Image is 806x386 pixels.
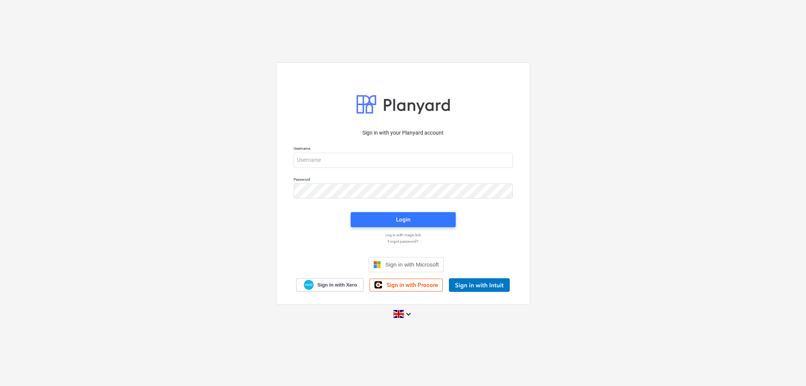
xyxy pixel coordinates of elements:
[290,233,517,237] a: Log in with magic link
[304,280,314,290] img: Xero logo
[294,153,513,168] input: Username
[370,279,443,291] a: Sign in with Procore
[404,310,413,319] i: keyboard_arrow_down
[387,282,438,288] span: Sign in with Procore
[317,282,357,288] span: Sign in with Xero
[373,261,381,268] img: Microsoft logo
[294,129,513,137] p: Sign in with your Planyard account
[294,177,513,183] p: Password
[290,239,517,244] a: Forgot password?
[296,278,364,291] a: Sign in with Xero
[385,261,439,268] span: Sign in with Microsoft
[396,215,410,225] div: Login
[294,146,513,152] p: Username
[351,212,456,227] button: Login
